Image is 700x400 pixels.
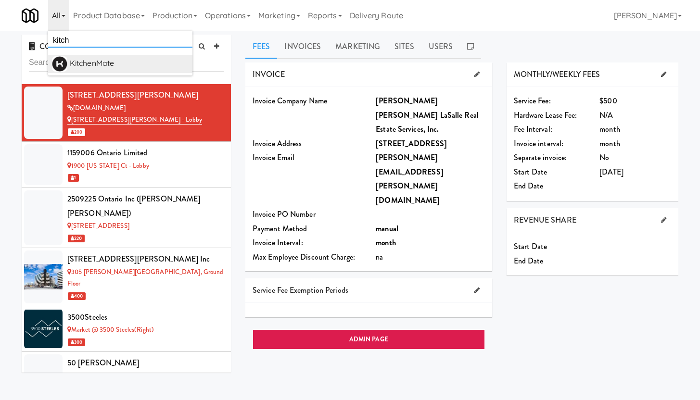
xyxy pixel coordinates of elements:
[67,325,154,334] a: Market @ 3500 Steeles(Right)
[421,35,460,59] a: Users
[67,356,224,370] div: 50 [PERSON_NAME]
[67,161,149,170] a: 1900 [US_STATE] Ct - Lobby
[514,110,577,121] span: Hardware Lease Fee:
[253,209,316,220] span: Invoice PO Number
[29,41,85,52] span: COMPANIES
[22,142,231,188] li: 1159006 Ontario Limited1900 [US_STATE] Ct - Lobby 1
[22,7,38,24] img: Micromart
[376,250,484,264] div: na
[376,95,479,135] b: [PERSON_NAME] [PERSON_NAME] LaSalle Real Estate Services, Inc.
[599,95,617,106] span: $500
[514,180,544,191] span: End Date
[67,371,114,380] a: 50MINTHORN
[22,188,231,248] li: 2509225 Ontario Inc ([PERSON_NAME] [PERSON_NAME])[STREET_ADDRESS] 220
[67,192,224,220] div: 2509225 Ontario Inc ([PERSON_NAME] [PERSON_NAME])
[599,110,613,121] span: N/A
[253,285,348,296] span: Service Fee Exemption Periods
[376,138,447,149] b: [STREET_ADDRESS]
[514,241,547,252] span: Start Date
[599,166,624,177] span: [DATE]
[599,150,671,165] div: No
[253,251,355,262] span: Max Employee Discount Charge:
[67,102,224,114] div: [DOMAIN_NAME]
[68,292,86,300] span: 400
[514,69,600,80] span: MONTHLY/WEEKLY FEES
[67,267,223,288] a: 305 [PERSON_NAME][GEOGRAPHIC_DATA], Ground Floor
[52,56,67,72] img: KM-Logo%20-%20New.png
[68,128,85,136] span: 200
[68,174,79,182] span: 1
[599,138,620,149] span: month
[387,35,421,59] a: Sites
[514,214,576,225] span: REVENUE SHARE
[67,115,202,125] a: [STREET_ADDRESS][PERSON_NAME] - Lobby
[22,352,231,398] li: 50 [PERSON_NAME]50MINTHORN 1
[253,152,294,163] span: Invoice Email
[514,255,544,266] span: End Date
[328,35,387,59] a: Marketing
[67,88,224,102] div: [STREET_ADDRESS][PERSON_NAME]
[22,306,231,352] li: 3500SteelesMarket @ 3500 Steeles(Right) 300
[253,329,485,350] a: ADMIN PAGE
[514,166,547,177] span: Start Date
[253,69,285,80] span: INVOICE
[67,252,224,266] div: [STREET_ADDRESS][PERSON_NAME] Inc
[245,35,277,59] a: Fees
[514,95,551,106] span: Service Fee:
[70,56,189,71] div: KitchenMate
[253,223,307,234] span: Payment Method
[67,146,224,160] div: 1159006 Ontario Limited
[253,237,303,248] span: Invoice Interval:
[68,338,85,346] span: 300
[599,124,620,135] span: month
[514,124,552,135] span: Fee Interval:
[67,221,129,230] a: [STREET_ADDRESS]
[253,138,302,149] span: Invoice Address
[514,152,567,163] span: Separate invoice:
[22,248,231,306] li: [STREET_ADDRESS][PERSON_NAME] Inc305 [PERSON_NAME][GEOGRAPHIC_DATA], Ground Floor 400
[514,138,564,149] span: Invoice interval:
[48,33,192,48] input: Search operator
[67,310,224,325] div: 3500Steeles
[68,235,85,242] span: 220
[253,95,327,106] span: Invoice Company Name
[29,54,224,72] input: Search company
[376,223,398,234] b: manual
[277,35,328,59] a: Invoices
[22,84,231,142] li: [STREET_ADDRESS][PERSON_NAME][DOMAIN_NAME][STREET_ADDRESS][PERSON_NAME] - Lobby 200
[376,237,396,248] b: month
[376,152,444,206] b: [PERSON_NAME][EMAIL_ADDRESS][PERSON_NAME][DOMAIN_NAME]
